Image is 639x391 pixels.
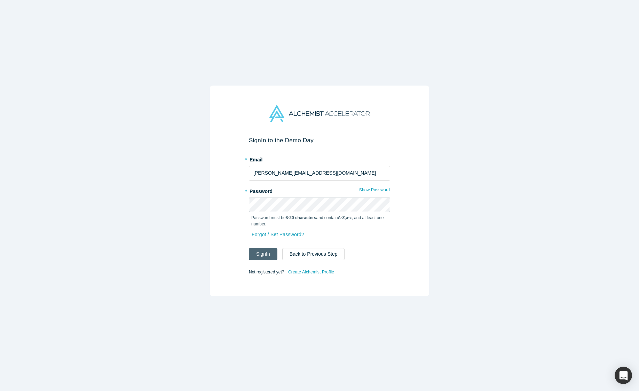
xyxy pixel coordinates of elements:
strong: a-z [346,215,352,220]
button: Back to Previous Step [282,248,345,260]
label: Email [249,154,390,163]
p: Password must be and contain , , and at least one number. [251,215,388,227]
button: Show Password [359,185,390,194]
strong: A-Z [338,215,345,220]
a: Create Alchemist Profile [288,268,334,277]
a: Forgot / Set Password? [251,229,305,241]
button: SignIn [249,248,277,260]
strong: 8-20 characters [286,215,316,220]
h2: Sign In to the Demo Day [249,137,390,144]
img: Alchemist Accelerator Logo [269,105,370,122]
span: Not registered yet? [249,269,284,274]
label: Password [249,185,390,195]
